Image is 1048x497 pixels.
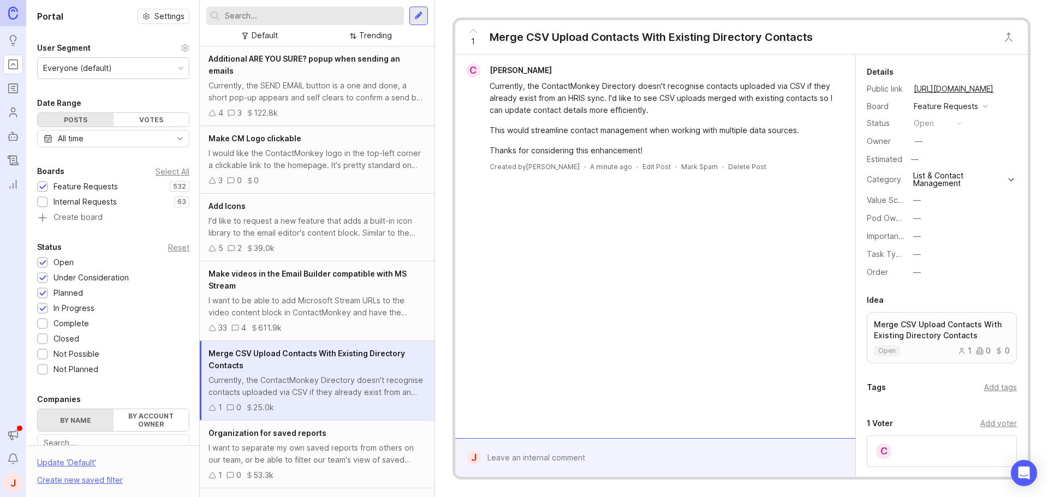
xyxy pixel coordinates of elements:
[915,135,922,147] div: —
[8,7,18,19] img: Canny Home
[490,162,580,171] div: Created by [PERSON_NAME]
[636,162,638,171] div: ·
[642,162,671,171] div: Edit Post
[466,63,480,77] div: C
[200,46,434,126] a: Additional ARE YOU SURE? popup when sending an emailsCurrently, the SEND EMAIL button is a one an...
[681,162,718,171] button: Mark Spam
[3,55,23,74] a: Portal
[53,333,79,345] div: Closed
[913,212,921,224] div: —
[675,162,677,171] div: ·
[53,196,117,208] div: Internal Requests
[37,241,62,254] div: Status
[218,175,223,187] div: 3
[209,54,400,75] span: Additional ARE YOU SURE? popup when sending an emails
[590,162,632,171] a: A minute ago
[209,134,301,143] span: Make CM Logo clickable
[209,269,407,290] span: Make videos in the Email Builder compatible with MS Stream
[253,402,274,414] div: 25.0k
[200,126,434,194] a: Make CM Logo clickableI would like the ContactMonkey logo in the top-left corner a clickable link...
[976,347,991,355] div: 0
[154,11,184,22] span: Settings
[867,135,905,147] div: Owner
[467,451,481,465] div: J
[218,469,222,481] div: 1
[867,117,905,129] div: Status
[37,213,189,223] a: Create board
[53,302,94,314] div: In Progress
[236,469,241,481] div: 0
[200,341,434,421] a: Merge CSV Upload Contacts With Existing Directory ContactsCurrently, the ContactMonkey Directory ...
[584,162,586,171] div: ·
[38,113,114,127] div: Posts
[1011,460,1037,486] div: Open Intercom Messenger
[237,175,242,187] div: 0
[913,248,921,260] div: —
[908,152,922,166] div: —
[958,347,972,355] div: 1
[156,169,189,175] div: Select All
[490,80,833,116] div: Currently, the ContactMonkey Directory doesn't recognise contacts uploaded via CSV if they alread...
[173,182,186,191] p: 532
[209,147,426,171] div: I would like the ContactMonkey logo in the top-left corner a clickable link to the homepage. It's...
[254,107,278,119] div: 122.8k
[867,155,902,163] div: Estimated
[209,428,326,438] span: Organization for saved reports
[209,201,246,211] span: Add Icons
[867,173,905,185] div: Category
[3,425,23,445] button: Announcements
[177,197,186,206] p: 63
[490,65,552,75] span: [PERSON_NAME]
[43,62,112,74] div: Everyone (default)
[867,83,905,95] div: Public link
[254,242,275,254] div: 39.0k
[58,133,84,145] div: All time
[722,162,724,171] div: ·
[3,103,23,122] a: Users
[3,127,23,146] a: Autopilot
[874,319,1010,341] p: Merge CSV Upload Contacts With Existing Directory Contacts
[218,107,223,119] div: 4
[3,175,23,194] a: Reporting
[53,256,74,268] div: Open
[53,181,118,193] div: Feature Requests
[252,29,278,41] div: Default
[490,124,833,136] div: This would streamline contact management when working with multiple data sources.
[37,10,63,23] h1: Portal
[490,29,813,45] div: Merge CSV Upload Contacts With Existing Directory Contacts
[209,80,426,104] div: Currently, the SEND EMAIL button is a one and done, a short pop-up appears and self clears to con...
[867,195,909,205] label: Value Scale
[209,374,426,398] div: Currently, the ContactMonkey Directory doesn't recognise contacts uploaded via CSV if they alread...
[878,346,896,355] p: open
[867,267,888,277] label: Order
[490,145,833,157] div: Thanks for considering this enhancement!
[171,134,189,143] svg: toggle icon
[37,97,81,110] div: Date Range
[867,381,886,394] div: Tags
[200,261,434,341] a: Make videos in the Email Builder compatible with MS StreamI want to be able to add Microsoft Stre...
[138,9,189,24] button: Settings
[209,295,426,319] div: I want to be able to add Microsoft Stream URLs to the video content block in ContactMonkey and ha...
[237,242,242,254] div: 2
[209,349,405,370] span: Merge CSV Upload Contacts With Existing Directory Contacts
[913,194,921,206] div: —
[3,31,23,50] a: Ideas
[37,165,64,178] div: Boards
[867,294,884,307] div: Idea
[37,457,96,474] div: Update ' Default '
[980,417,1017,429] div: Add voter
[114,113,189,127] div: Votes
[913,172,1005,187] div: List & Contact Management
[218,322,227,334] div: 33
[114,409,189,431] label: By account owner
[38,409,114,431] label: By name
[914,117,934,129] div: open
[53,348,99,360] div: Not Possible
[258,322,282,334] div: 611.9k
[867,213,922,223] label: Pod Ownership
[225,10,400,22] input: Search...
[53,363,98,375] div: Not Planned
[53,318,89,330] div: Complete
